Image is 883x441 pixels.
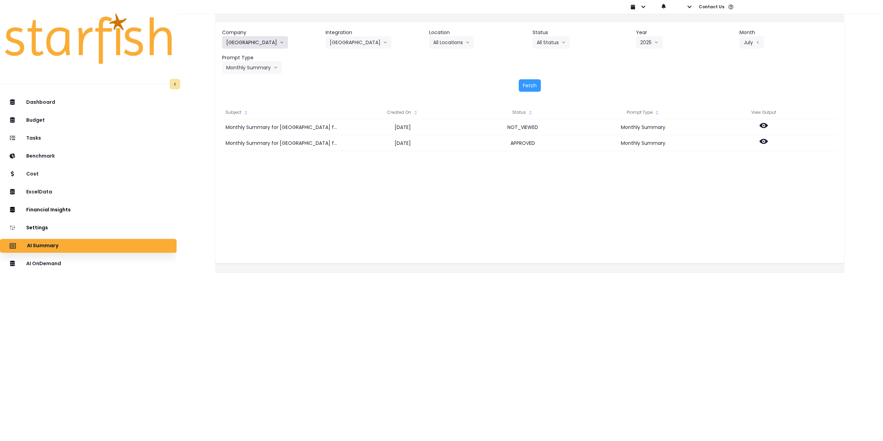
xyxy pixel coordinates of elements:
div: Status [463,106,583,119]
div: Monthly Summary [583,119,703,135]
p: Cost [26,171,39,177]
div: View Output [703,106,824,119]
header: Prompt Type [222,54,320,61]
svg: arrow down line [274,64,278,71]
svg: arrow down line [654,39,658,46]
div: Created On [343,106,463,119]
p: AI OnDemand [26,261,61,267]
svg: sort [654,110,660,116]
p: Tasks [26,135,41,141]
svg: arrow down line [562,39,566,46]
div: Monthly Summary [583,135,703,151]
div: Subject [222,106,342,119]
button: Monthly Summaryarrow down line [222,61,282,74]
svg: sort [243,110,249,116]
div: APPROVED [463,135,583,151]
p: AI Summary [27,243,59,249]
header: Year [636,29,734,36]
div: Prompt Type [583,106,703,119]
button: Julyarrow left line [740,36,764,49]
button: [GEOGRAPHIC_DATA]arrow down line [326,36,391,49]
div: NOT_VIEWED [463,119,583,135]
header: Status [533,29,631,36]
p: Budget [26,117,45,123]
div: [DATE] [343,135,463,151]
header: Company [222,29,320,36]
header: Integration [326,29,424,36]
div: Monthly Summary for [GEOGRAPHIC_DATA] for [DATE] [222,135,342,151]
header: Location [429,29,527,36]
svg: arrow left line [756,39,760,46]
button: Fetch [519,79,541,92]
div: [DATE] [343,119,463,135]
svg: sort [528,110,533,116]
button: [GEOGRAPHIC_DATA]arrow down line [222,36,288,49]
p: Benchmark [26,153,55,159]
p: ExcelData [26,189,52,195]
svg: arrow down line [466,39,470,46]
p: Dashboard [26,99,55,105]
svg: arrow down line [383,39,387,46]
button: All Statusarrow down line [533,36,570,49]
svg: sort [413,110,418,116]
header: Month [740,29,837,36]
div: Monthly Summary for [GEOGRAPHIC_DATA] for [DATE] [222,119,342,135]
button: All Locationsarrow down line [429,36,474,49]
svg: arrow down line [280,39,284,46]
button: 2025arrow down line [636,36,663,49]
